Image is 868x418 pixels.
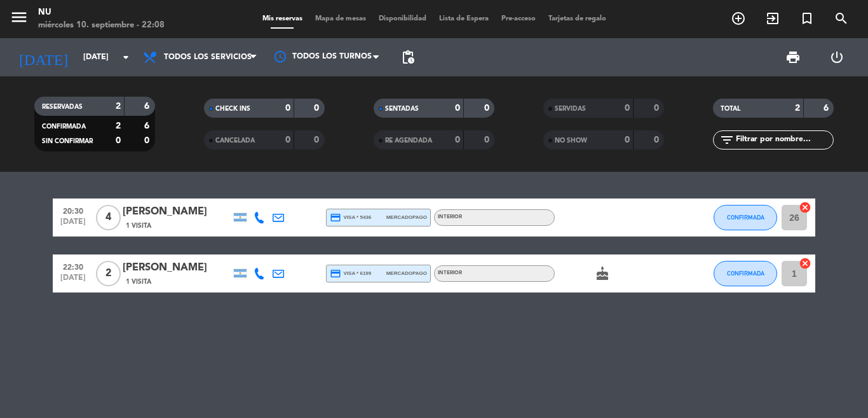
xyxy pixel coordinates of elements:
[38,19,165,32] div: miércoles 10. septiembre - 22:08
[438,214,462,219] span: INTERIOR
[57,274,89,288] span: [DATE]
[735,133,833,147] input: Filtrar por nombre...
[438,270,462,275] span: INTERIOR
[654,104,661,113] strong: 0
[714,205,777,230] button: CONFIRMADA
[555,137,587,144] span: NO SHOW
[799,257,811,270] i: cancel
[42,104,83,110] span: RESERVADAS
[116,102,121,111] strong: 2
[215,137,255,144] span: CANCELADA
[285,104,290,113] strong: 0
[719,132,735,148] i: filter_list
[144,122,152,130] strong: 6
[765,11,780,26] i: exit_to_app
[386,269,427,277] span: mercadopago
[215,106,250,112] span: CHECK INS
[164,53,252,62] span: Todos los servicios
[144,102,152,111] strong: 6
[118,50,133,65] i: arrow_drop_down
[57,218,89,232] span: [DATE]
[116,122,121,130] strong: 2
[829,50,844,65] i: power_settings_new
[731,11,746,26] i: add_circle_outline
[799,201,811,214] i: cancel
[126,221,151,231] span: 1 Visita
[144,136,152,145] strong: 0
[625,136,630,144] strong: 0
[330,212,341,223] i: credit_card
[625,104,630,113] strong: 0
[795,104,800,113] strong: 2
[256,15,309,22] span: Mis reservas
[38,6,165,19] div: Nu
[330,212,371,223] span: visa * 5436
[714,261,777,286] button: CONFIRMADA
[309,15,372,22] span: Mapa de mesas
[42,138,93,144] span: SIN CONFIRMAR
[495,15,542,22] span: Pre-acceso
[285,136,290,144] strong: 0
[824,104,831,113] strong: 6
[555,106,586,112] span: SERVIDAS
[799,11,815,26] i: turned_in_not
[721,106,740,112] span: TOTAL
[10,43,77,71] i: [DATE]
[96,261,121,286] span: 2
[314,136,322,144] strong: 0
[116,136,121,145] strong: 0
[314,104,322,113] strong: 0
[123,260,231,276] div: [PERSON_NAME]
[727,214,764,221] span: CONFIRMADA
[123,204,231,220] div: [PERSON_NAME]
[654,136,661,144] strong: 0
[126,277,151,287] span: 1 Visita
[433,15,495,22] span: Lista de Espera
[595,266,610,281] i: cake
[330,268,341,279] i: credit_card
[542,15,613,22] span: Tarjetas de regalo
[455,136,460,144] strong: 0
[834,11,849,26] i: search
[815,38,858,76] div: LOG OUT
[385,137,432,144] span: RE AGENDADA
[330,268,371,279] span: visa * 6199
[385,106,419,112] span: SENTADAS
[484,104,492,113] strong: 0
[96,205,121,230] span: 4
[400,50,416,65] span: pending_actions
[10,8,29,31] button: menu
[372,15,433,22] span: Disponibilidad
[10,8,29,27] i: menu
[484,136,492,144] strong: 0
[455,104,460,113] strong: 0
[57,203,89,218] span: 20:30
[785,50,801,65] span: print
[57,259,89,274] span: 22:30
[42,123,86,130] span: CONFIRMADA
[386,213,427,221] span: mercadopago
[727,270,764,277] span: CONFIRMADA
